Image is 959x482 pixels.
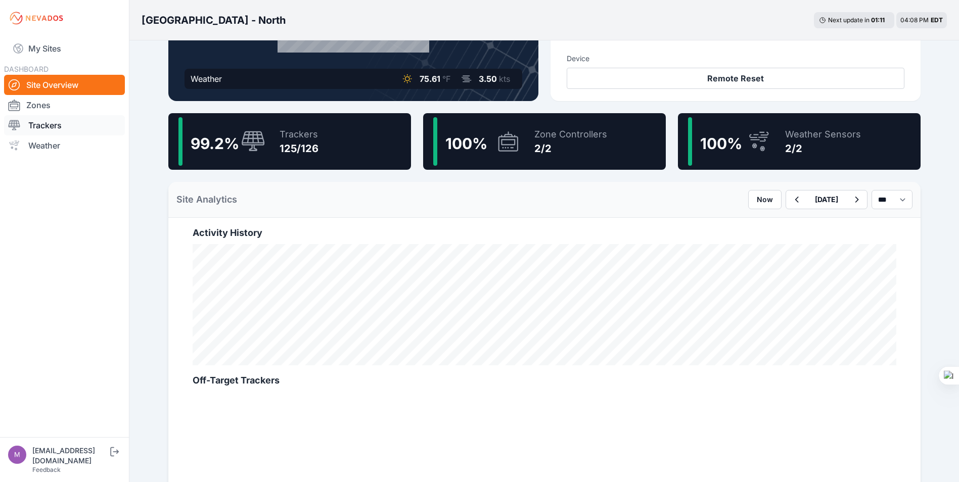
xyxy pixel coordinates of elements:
button: [DATE] [807,190,846,209]
div: [EMAIL_ADDRESS][DOMAIN_NAME] [32,446,108,466]
span: EDT [931,16,943,24]
div: Weather Sensors [785,127,861,141]
img: m.kawarkhe@aegisrenewables.in [8,446,26,464]
h2: Activity History [193,226,896,240]
h3: Device [567,54,904,64]
span: 04:08 PM [900,16,929,24]
a: Trackers [4,115,125,135]
a: My Sites [4,36,125,61]
a: 100%Zone Controllers2/2 [423,113,666,170]
span: 3.50 [479,74,497,84]
span: 99.2 % [191,134,239,153]
a: 99.2%Trackers125/126 [168,113,411,170]
h2: Off-Target Trackers [193,373,896,388]
div: 125/126 [280,141,318,156]
div: 2/2 [785,141,861,156]
span: 100 % [700,134,742,153]
div: 01 : 11 [871,16,889,24]
a: 100%Weather Sensors2/2 [678,113,921,170]
div: Weather [191,73,222,85]
div: 2/2 [534,141,607,156]
nav: Breadcrumb [142,7,286,33]
span: DASHBOARD [4,65,49,73]
span: 75.61 [420,74,440,84]
h3: [GEOGRAPHIC_DATA] - North [142,13,286,27]
div: Trackers [280,127,318,141]
a: Site Overview [4,75,125,95]
span: Next update in [828,16,870,24]
span: 100 % [445,134,487,153]
a: Zones [4,95,125,115]
button: Now [748,190,782,209]
img: Nevados [8,10,65,26]
div: Zone Controllers [534,127,607,141]
a: Feedback [32,466,61,473]
h2: Site Analytics [176,192,237,207]
span: kts [499,74,510,84]
span: °F [442,74,450,84]
button: Remote Reset [567,68,904,89]
a: Weather [4,135,125,156]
